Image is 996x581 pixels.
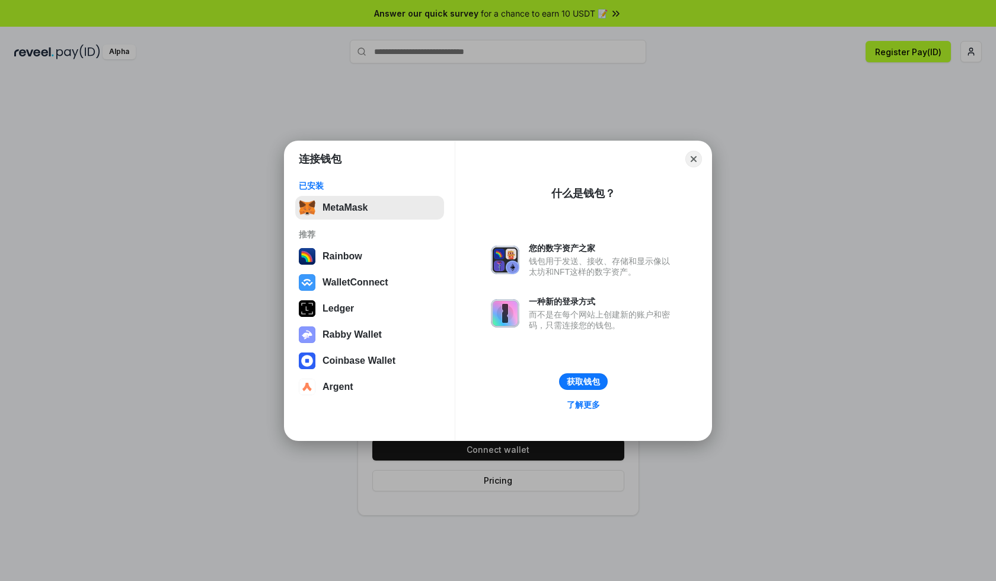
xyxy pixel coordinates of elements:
[323,277,388,288] div: WalletConnect
[323,202,368,213] div: MetaMask
[295,349,444,373] button: Coinbase Wallet
[295,245,444,268] button: Rainbow
[323,303,354,314] div: Ledger
[299,274,315,291] img: svg+xml,%3Csvg%20width%3D%2228%22%20height%3D%2228%22%20viewBox%3D%220%200%2028%2028%22%20fill%3D...
[299,326,315,343] img: svg+xml,%3Csvg%20xmlns%3D%22http%3A%2F%2Fwww.w3.org%2F2000%2Fsvg%22%20fill%3D%22none%22%20viewBox...
[299,180,440,191] div: 已安装
[559,373,608,390] button: 获取钱包
[295,271,444,294] button: WalletConnect
[323,382,353,392] div: Argent
[323,329,382,340] div: Rabby Wallet
[299,300,315,317] img: svg+xml,%3Csvg%20xmlns%3D%22http%3A%2F%2Fwww.w3.org%2F2000%2Fsvg%22%20width%3D%2228%22%20height%3...
[299,229,440,240] div: 推荐
[299,248,315,265] img: svg+xml,%3Csvg%20width%3D%22120%22%20height%3D%22120%22%20viewBox%3D%220%200%20120%20120%22%20fil...
[529,256,676,277] div: 钱包用于发送、接收、存储和显示像以太坊和NFT这样的数字资产。
[295,323,444,347] button: Rabby Wallet
[299,199,315,216] img: svg+xml,%3Csvg%20fill%3D%22none%22%20height%3D%2233%22%20viewBox%3D%220%200%2035%2033%22%20width%...
[551,186,615,201] div: 什么是钱包？
[299,152,341,166] h1: 连接钱包
[529,243,676,253] div: 您的数字资产之家
[491,299,519,328] img: svg+xml,%3Csvg%20xmlns%3D%22http%3A%2F%2Fwww.w3.org%2F2000%2Fsvg%22%20fill%3D%22none%22%20viewBox...
[323,355,395,366] div: Coinbase Wallet
[529,296,676,307] div: 一种新的登录方式
[567,399,600,410] div: 了解更多
[295,297,444,320] button: Ledger
[567,376,600,387] div: 获取钱包
[560,397,607,412] a: 了解更多
[529,309,676,331] div: 而不是在每个网站上创建新的账户和密码，只需连接您的钱包。
[295,375,444,399] button: Argent
[491,246,519,274] img: svg+xml,%3Csvg%20xmlns%3D%22http%3A%2F%2Fwww.w3.org%2F2000%2Fsvg%22%20fill%3D%22none%22%20viewBox...
[295,196,444,220] button: MetaMask
[299,353,315,369] img: svg+xml,%3Csvg%20width%3D%2228%22%20height%3D%2228%22%20viewBox%3D%220%200%2028%2028%22%20fill%3D...
[685,151,702,167] button: Close
[323,251,362,262] div: Rainbow
[299,379,315,395] img: svg+xml,%3Csvg%20width%3D%2228%22%20height%3D%2228%22%20viewBox%3D%220%200%2028%2028%22%20fill%3D...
